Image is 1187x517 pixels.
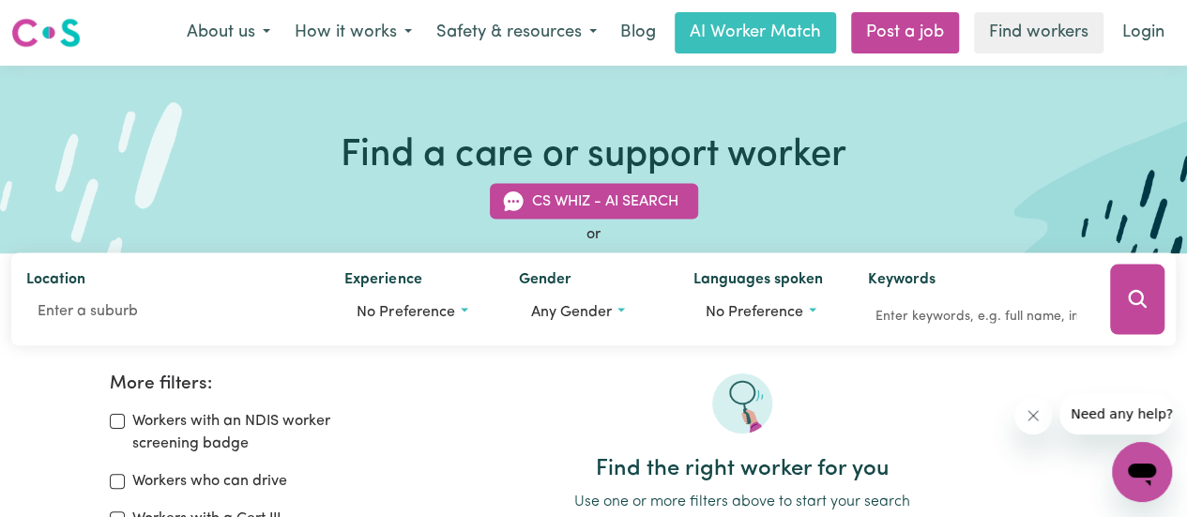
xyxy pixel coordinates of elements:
[974,12,1103,53] a: Find workers
[424,13,609,53] button: Safety & resources
[1111,12,1176,53] a: Login
[693,268,823,295] label: Languages spoken
[519,295,663,330] button: Worker gender preference
[407,456,1077,483] h2: Find the right worker for you
[675,12,836,53] a: AI Worker Match
[11,11,81,54] a: Careseekers logo
[1014,397,1052,434] iframe: Close message
[867,302,1084,331] input: Enter keywords, e.g. full name, interests
[490,184,698,220] button: CS Whiz - AI Search
[132,470,287,493] label: Workers who can drive
[531,305,612,320] span: Any gender
[175,13,282,53] button: About us
[609,12,667,53] a: Blog
[26,295,314,328] input: Enter a suburb
[11,13,114,28] span: Need any help?
[867,268,935,295] label: Keywords
[1112,442,1172,502] iframe: Button to launch messaging window
[344,295,489,330] button: Worker experience options
[282,13,424,53] button: How it works
[851,12,959,53] a: Post a job
[341,133,846,178] h1: Find a care or support worker
[357,305,454,320] span: No preference
[693,295,838,330] button: Worker language preferences
[344,268,421,295] label: Experience
[407,491,1077,513] p: Use one or more filters above to start your search
[1059,393,1172,434] iframe: Message from company
[1110,265,1164,335] button: Search
[11,16,81,50] img: Careseekers logo
[110,373,384,395] h2: More filters:
[11,223,1176,246] div: or
[132,410,384,455] label: Workers with an NDIS worker screening badge
[706,305,803,320] span: No preference
[519,268,571,295] label: Gender
[26,268,85,295] label: Location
